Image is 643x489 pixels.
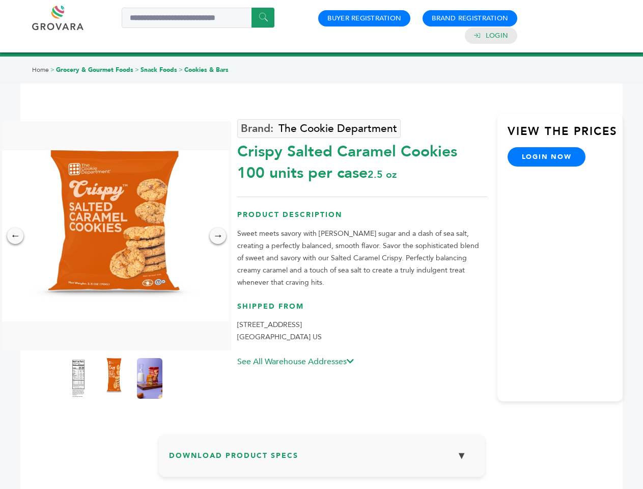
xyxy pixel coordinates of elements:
div: Crispy Salted Caramel Cookies 100 units per case [237,136,487,184]
a: Snack Foods [141,66,177,74]
a: Cookies & Bars [184,66,229,74]
a: See All Warehouse Addresses [237,356,354,367]
a: login now [508,147,586,167]
p: [STREET_ADDRESS] [GEOGRAPHIC_DATA] US [237,319,487,343]
span: > [179,66,183,74]
h3: Download Product Specs [169,445,474,474]
img: Crispy™ - Salted Caramel Cookies 100 units per case 2.5 oz [101,358,127,399]
input: Search a product or brand... [122,8,274,28]
h3: View the Prices [508,124,623,147]
a: Home [32,66,49,74]
div: ← [7,228,23,244]
span: > [135,66,139,74]
img: Crispy™ - Salted Caramel Cookies 100 units per case 2.5 oz Nutrition Info [66,358,91,399]
a: Login [486,31,508,40]
a: Brand Registration [432,14,508,23]
a: Grocery & Gourmet Foods [56,66,133,74]
a: The Cookie Department [237,119,401,138]
div: → [210,228,226,244]
h3: Shipped From [237,302,487,319]
button: ▼ [449,445,474,467]
a: Buyer Registration [327,14,401,23]
img: Crispy™ - Salted Caramel Cookies 100 units per case 2.5 oz [137,358,162,399]
p: Sweet meets savory with [PERSON_NAME] sugar and a dash of sea salt, creating a perfectly balanced... [237,228,487,289]
h3: Product Description [237,210,487,228]
span: 2.5 oz [368,168,397,181]
span: > [50,66,54,74]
